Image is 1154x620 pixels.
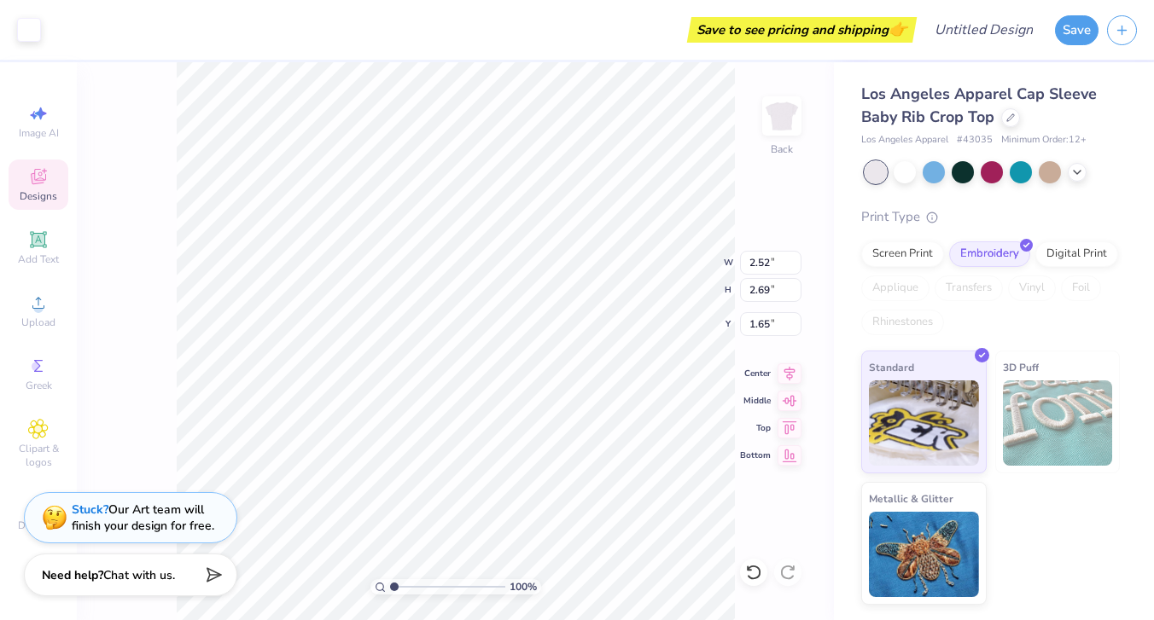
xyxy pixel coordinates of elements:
span: Minimum Order: 12 + [1001,133,1087,148]
div: Save to see pricing and shipping [691,17,912,43]
div: Embroidery [949,241,1030,267]
span: Image AI [19,126,59,140]
div: Vinyl [1008,275,1056,301]
strong: Need help? [42,567,103,583]
div: Applique [861,275,930,301]
span: Middle [740,395,771,407]
span: Bottom [740,449,771,461]
span: Chat with us. [103,567,175,583]
span: Los Angeles Apparel Cap Sleeve Baby Rib Crop Top [861,84,1097,127]
span: Standard [869,358,914,376]
span: Greek [26,379,52,392]
span: Top [740,422,771,434]
div: Print Type [861,207,1120,227]
span: Metallic & Glitter [869,490,953,507]
span: 100 % [510,579,537,594]
div: Digital Print [1035,241,1118,267]
img: 3D Puff [1003,380,1113,466]
span: Upload [21,316,55,329]
span: Decorate [18,519,59,532]
span: # 43035 [957,133,993,148]
img: Standard [869,380,979,466]
span: 3D Puff [1003,358,1039,376]
div: Back [771,142,793,157]
span: 👉 [889,19,907,39]
strong: Stuck? [72,501,108,518]
span: Center [740,368,771,380]
span: Designs [20,189,57,203]
img: Back [765,99,799,133]
div: Transfers [935,275,1003,301]
span: Clipart & logos [9,442,68,469]
span: Los Angeles Apparel [861,133,948,148]
input: Untitled Design [921,13,1046,47]
button: Save [1055,15,1099,45]
div: Screen Print [861,241,944,267]
img: Metallic & Glitter [869,512,979,597]
div: Rhinestones [861,310,944,335]
span: Add Text [18,252,59,266]
div: Foil [1061,275,1101,301]
div: Our Art team will finish your design for free. [72,501,214,534]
